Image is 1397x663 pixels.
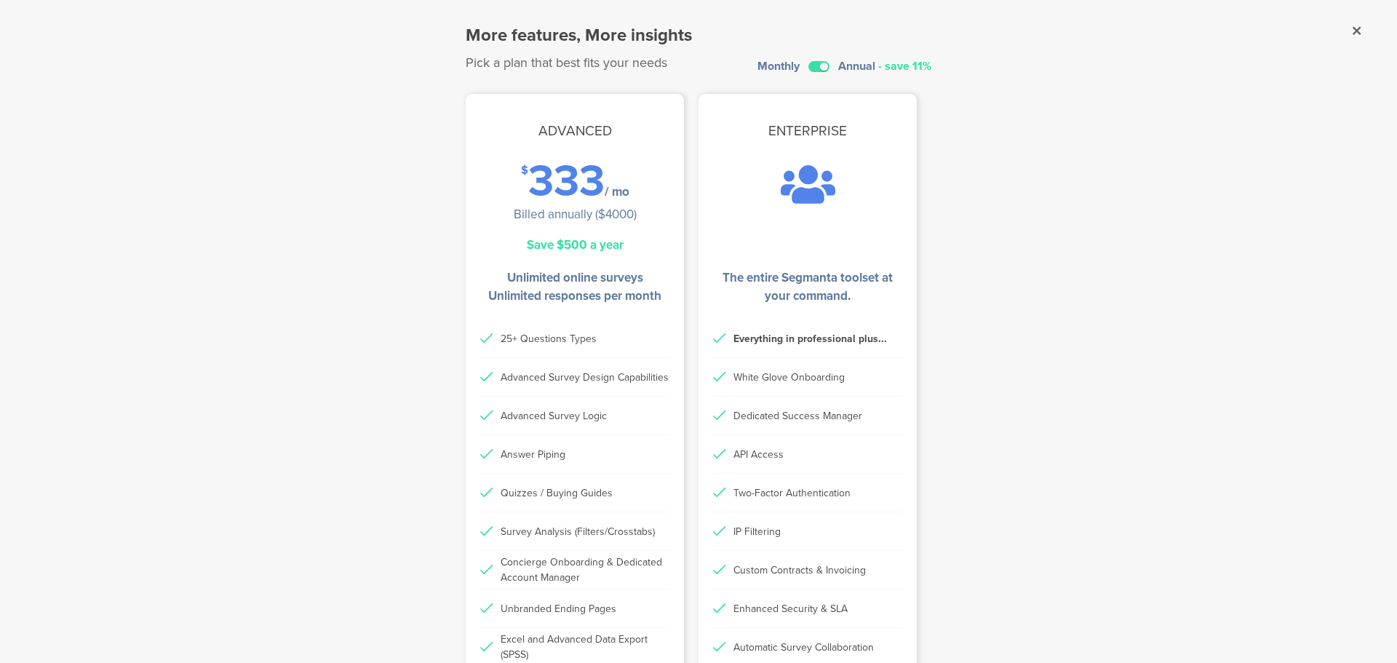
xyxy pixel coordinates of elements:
[466,22,692,48] div: More features, More insights
[878,60,931,72] div: - save 11%
[501,447,565,462] div: Answer Piping
[528,163,605,198] div: 333
[466,236,684,254] div: Save $500 a year
[501,601,616,616] div: Unbranded Ending Pages
[521,163,528,198] div: $
[501,632,669,662] div: Excel and Advanced Data Export (SPSS)
[501,370,669,385] div: Advanced Survey Design Capabilities
[605,186,629,198] div: / mo
[501,524,655,539] div: Survey Analysis (Filters/Crosstabs)
[733,524,781,539] div: IP Filtering
[757,60,800,72] div: Monthly
[733,370,845,385] div: White Glove Onboarding
[698,98,917,163] div: Enterprise
[466,98,684,163] div: Advanced
[501,408,607,424] div: Advanced Survey Logic
[733,485,851,501] div: Two-Factor Authentication
[733,408,862,424] div: Dedicated Success Manager
[501,555,669,585] div: Concierge Onboarding & Dedicated Account Manager
[514,205,637,223] div: Billed annually ($4000)
[733,331,887,346] div: Everything in professional plus...
[733,447,784,462] div: API Access
[838,60,875,72] div: Annual
[466,53,692,72] div: Pick a plan that best fits your needs
[733,640,874,655] div: Automatic Survey Collaboration
[501,485,613,501] div: Quizzes / Buying Guides
[501,331,597,346] div: 25+ Questions Types
[487,269,662,305] li: Unlimited online surveys Unlimited responses per month
[733,601,848,616] div: Enhanced Security & SLA
[733,563,866,578] div: Custom Contracts & Invoicing
[720,269,895,305] li: The entire Segmanta toolset at your command.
